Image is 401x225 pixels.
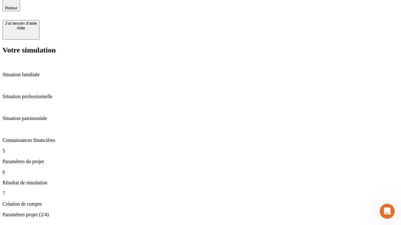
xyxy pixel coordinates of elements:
[3,137,398,143] p: Connaissances financières
[5,6,18,10] span: Retour
[5,26,37,30] div: Aide
[3,46,398,54] h2: Votre simulation
[3,159,398,164] p: Paramètres du projet
[3,180,398,186] p: Résultat de simulation
[380,204,395,219] iframe: Intercom live chat
[3,148,398,154] p: 5
[3,191,398,196] p: 7
[3,201,398,207] p: Création de compte
[3,116,398,121] p: Situation patrimoniale
[3,212,398,217] p: Paramètres projet (2/4)
[3,169,398,175] p: 6
[5,21,37,26] div: J’ai besoin d'aide
[3,94,398,99] p: Situation professionnelle
[3,72,398,77] p: Situation familiale
[3,20,39,40] button: J’ai besoin d'aideAide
